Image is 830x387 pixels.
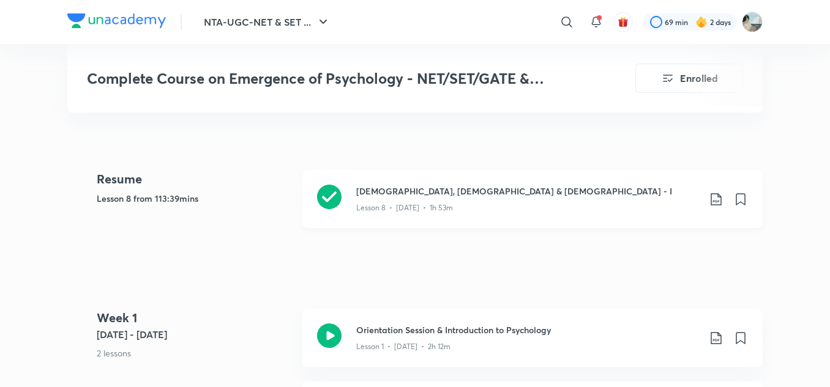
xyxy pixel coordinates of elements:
a: [DEMOGRAPHIC_DATA], [DEMOGRAPHIC_DATA] & [DEMOGRAPHIC_DATA] - ILesson 8 • [DATE] • 1h 53m [302,170,763,243]
h4: Week 1 [97,309,293,327]
p: Lesson 1 • [DATE] • 2h 12m [356,341,451,352]
img: Company Logo [67,13,166,28]
h5: Lesson 8 from 113:39mins [97,192,293,205]
h4: Resume [97,170,293,188]
img: Sanskrati Shresth [742,12,763,32]
h5: [DATE] - [DATE] [97,327,293,342]
p: 2 lessons [97,347,293,359]
h3: [DEMOGRAPHIC_DATA], [DEMOGRAPHIC_DATA] & [DEMOGRAPHIC_DATA] - I [356,185,699,197]
img: streak [695,16,708,28]
button: NTA-UGC-NET & SET ... [196,10,338,34]
p: Lesson 8 • [DATE] • 1h 53m [356,202,453,213]
button: Enrolled [635,64,743,93]
a: Orientation Session & Introduction to PsychologyLesson 1 • [DATE] • 2h 12m [302,309,763,381]
a: Company Logo [67,13,166,31]
h3: Complete Course on Emergence of Psychology - NET/SET/GATE & Clinical Psychology [87,70,566,87]
button: avatar [613,12,633,32]
h3: Orientation Session & Introduction to Psychology [356,323,699,336]
img: avatar [618,17,629,28]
